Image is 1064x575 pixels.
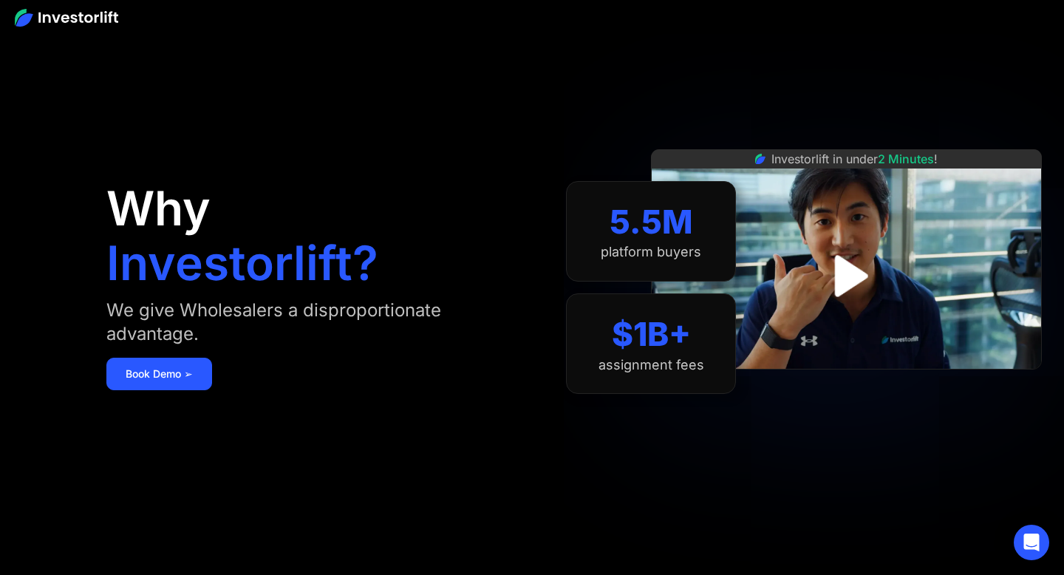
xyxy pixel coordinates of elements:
iframe: Customer reviews powered by Trustpilot [736,377,958,395]
div: platform buyers [601,244,701,260]
h1: Why [106,185,211,232]
div: We give Wholesalers a disproportionate advantage. [106,299,485,346]
div: 5.5M [610,203,693,242]
div: Open Intercom Messenger [1014,525,1049,560]
span: 2 Minutes [878,152,934,166]
a: open lightbox [814,243,879,309]
a: Book Demo ➢ [106,358,212,390]
div: $1B+ [612,315,691,354]
h1: Investorlift? [106,239,378,287]
div: assignment fees [598,357,704,373]
div: Investorlift in under ! [771,150,938,168]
